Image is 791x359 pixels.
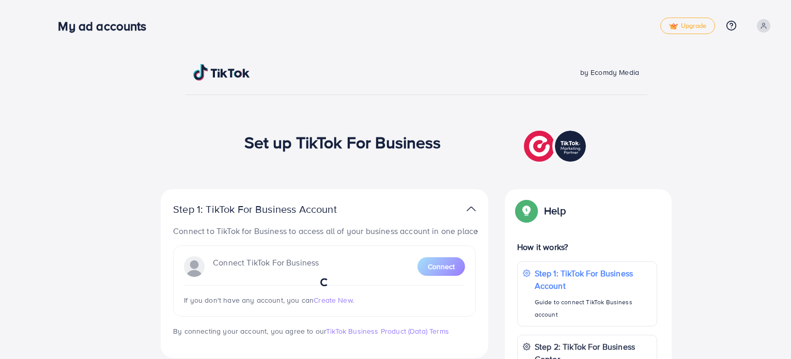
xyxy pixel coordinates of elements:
[193,64,250,81] img: TikTok
[535,296,652,321] p: Guide to connect TikTok Business account
[58,19,154,34] h3: My ad accounts
[517,201,536,220] img: Popup guide
[244,132,441,152] h1: Set up TikTok For Business
[544,205,566,217] p: Help
[535,267,652,292] p: Step 1: TikTok For Business Account
[669,22,706,30] span: Upgrade
[580,67,639,77] span: by Ecomdy Media
[173,203,369,215] p: Step 1: TikTok For Business Account
[669,23,678,30] img: tick
[524,128,588,164] img: TikTok partner
[517,241,657,253] p: How it works?
[660,18,715,34] a: tickUpgrade
[467,201,476,216] img: TikTok partner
